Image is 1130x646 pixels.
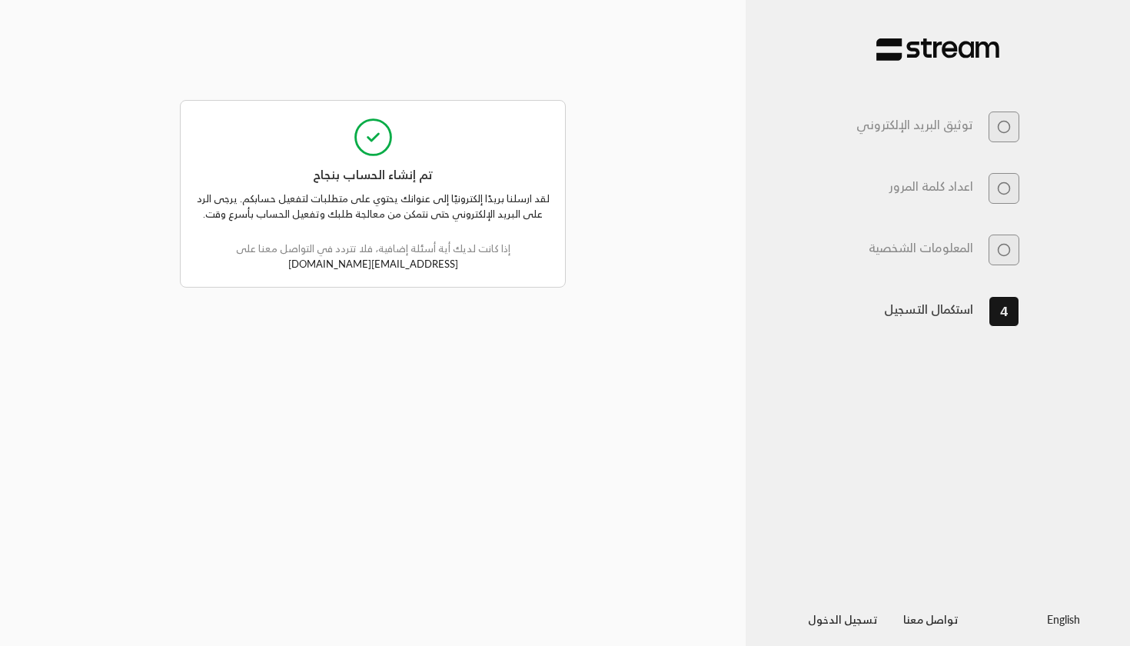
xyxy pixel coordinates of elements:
a: [EMAIL_ADDRESS][DOMAIN_NAME] [288,258,458,270]
button: تواصل معنا [891,604,972,633]
div: لقد ارسلنا بريدًا إلكترونيًا إلى عنوانك يحتوي على متطلبات لتفعيل حسابكم. يرجى الرد على البريد الإ... [196,185,550,272]
a: تواصل معنا [891,610,972,629]
h3: توثيق البريد الإلكتروني [856,118,973,132]
h3: اعداد كلمة المرور [889,179,973,194]
button: تسجيل الدخول [796,604,891,633]
div: تم إنشاء الحساب بنجاح [196,158,550,185]
div: إذا كانت لديك أية أسئلة إضافية، فلا تتردد في التواصل معنا على [196,221,550,271]
a: English [1047,604,1080,633]
h3: استكمال التسجيل [884,302,973,317]
img: Stream Pay [876,38,999,62]
h3: المعلومات الشخصية [869,241,973,255]
span: 4 [1000,301,1008,321]
a: تسجيل الدخول [796,610,891,629]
